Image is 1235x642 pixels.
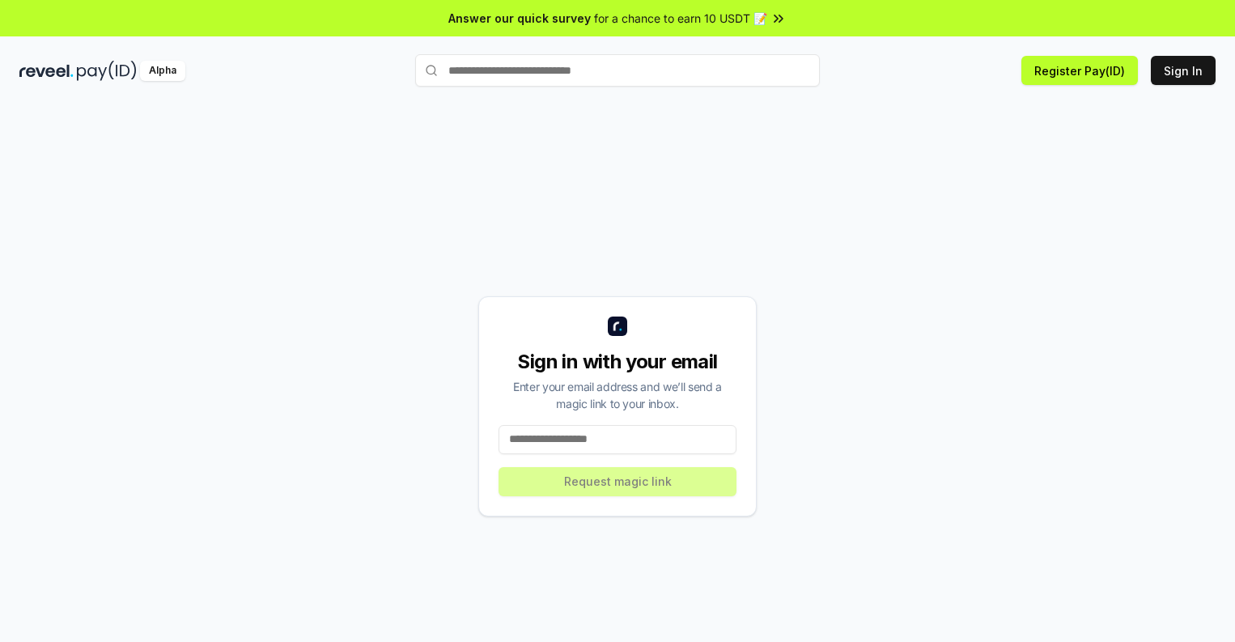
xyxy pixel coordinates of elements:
img: pay_id [77,61,137,81]
span: Answer our quick survey [448,10,591,27]
div: Sign in with your email [499,349,736,375]
span: for a chance to earn 10 USDT 📝 [594,10,767,27]
div: Enter your email address and we’ll send a magic link to your inbox. [499,378,736,412]
div: Alpha [140,61,185,81]
img: logo_small [608,317,627,336]
img: reveel_dark [19,61,74,81]
button: Sign In [1151,56,1216,85]
button: Register Pay(ID) [1021,56,1138,85]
